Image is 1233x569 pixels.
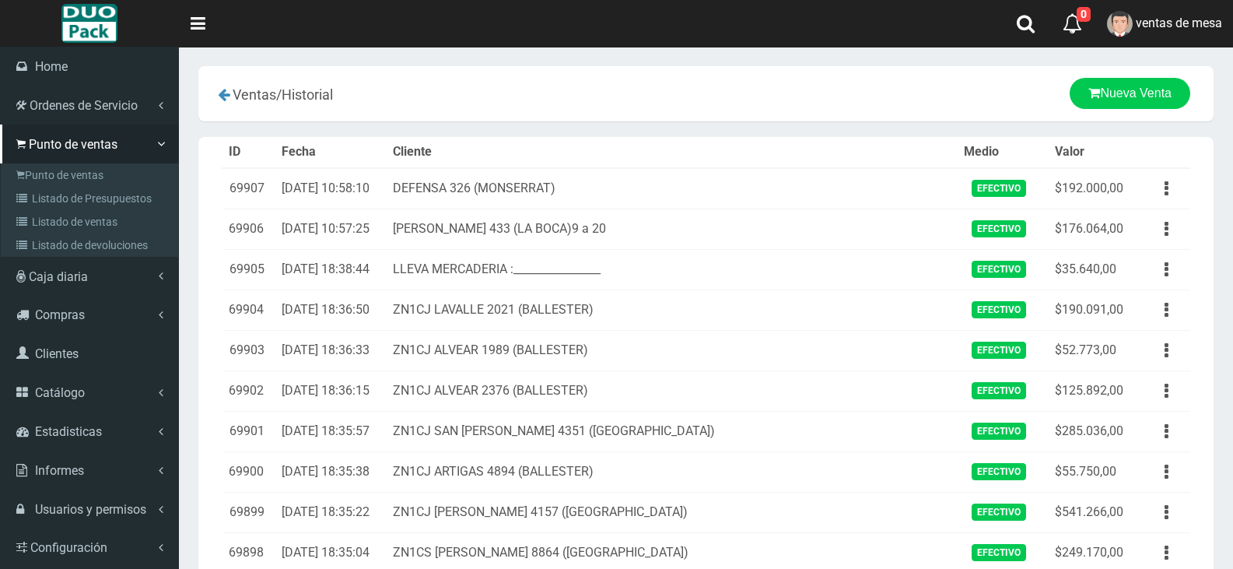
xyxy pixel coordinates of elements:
span: Usuarios y permisos [35,502,146,517]
span: Efectivo [972,301,1026,318]
span: Efectivo [972,463,1026,479]
span: Efectivo [972,544,1026,560]
td: 69902 [222,371,275,411]
img: Logo grande [61,4,117,43]
span: Efectivo [972,382,1026,399]
img: User Image [1107,11,1133,37]
td: $285.036,00 [1049,411,1138,451]
span: Catálogo [35,385,85,400]
td: [DATE] 18:35:22 [275,492,386,532]
span: Informes [35,463,84,478]
a: Listado de ventas [5,210,178,234]
td: [DATE] 18:38:44 [275,249,386,290]
span: Efectivo [972,504,1026,520]
td: $192.000,00 [1049,168,1138,209]
td: 69904 [222,290,275,330]
td: ZN1CJ ARTIGAS 4894 (BALLESTER) [387,451,958,492]
span: Efectivo [972,220,1026,237]
span: 0 [1077,7,1091,22]
td: [DATE] 10:57:25 [275,209,386,249]
a: Punto de ventas [5,163,178,187]
td: 69901 [222,411,275,451]
td: [PERSON_NAME] 433 (LA BOCA)9 a 20 [387,209,958,249]
span: Caja diaria [29,269,88,284]
td: ZN1CJ ALVEAR 1989 (BALLESTER) [387,330,958,371]
td: ZN1CJ LAVALLE 2021 (BALLESTER) [387,290,958,330]
td: $55.750,00 [1049,451,1138,492]
span: Ventas [233,86,276,103]
td: $541.266,00 [1049,492,1138,532]
span: Estadisticas [35,424,102,439]
span: Efectivo [972,261,1026,277]
td: 69905 [222,249,275,290]
td: [DATE] 18:35:38 [275,451,386,492]
th: Fecha [275,137,386,168]
td: LLEVA MERCADERIA :________________ [387,249,958,290]
span: Efectivo [972,180,1026,196]
td: [DATE] 18:35:57 [275,411,386,451]
td: $190.091,00 [1049,290,1138,330]
td: ZN1CJ [PERSON_NAME] 4157 ([GEOGRAPHIC_DATA]) [387,492,958,532]
td: [DATE] 18:36:15 [275,371,386,411]
td: [DATE] 18:36:50 [275,290,386,330]
span: Compras [35,307,85,322]
td: $176.064,00 [1049,209,1138,249]
td: DEFENSA 326 (MONSERRAT) [387,168,958,209]
td: [DATE] 18:36:33 [275,330,386,371]
span: Punto de ventas [29,137,117,152]
td: 69900 [222,451,275,492]
span: Historial [282,86,333,103]
th: ID [222,137,275,168]
div: / [210,78,541,110]
span: Ordenes de Servicio [30,98,138,113]
td: 69899 [222,492,275,532]
span: Efectivo [972,342,1026,358]
a: Listado de devoluciones [5,234,178,257]
a: Listado de Presupuestos [5,187,178,210]
td: 69903 [222,330,275,371]
th: Cliente [387,137,958,168]
span: Clientes [35,346,79,361]
td: 69907 [222,168,275,209]
a: Nueva Venta [1070,78,1190,109]
span: Configuración [30,540,107,555]
td: ZN1CJ SAN [PERSON_NAME] 4351 ([GEOGRAPHIC_DATA]) [387,411,958,451]
td: $35.640,00 [1049,249,1138,290]
th: Valor [1049,137,1138,168]
td: $125.892,00 [1049,371,1138,411]
span: Efectivo [972,423,1026,439]
span: Home [35,59,68,74]
td: $52.773,00 [1049,330,1138,371]
td: ZN1CJ ALVEAR 2376 (BALLESTER) [387,371,958,411]
td: [DATE] 10:58:10 [275,168,386,209]
td: 69906 [222,209,275,249]
span: ventas de mesa [1136,16,1222,30]
th: Medio [958,137,1049,168]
